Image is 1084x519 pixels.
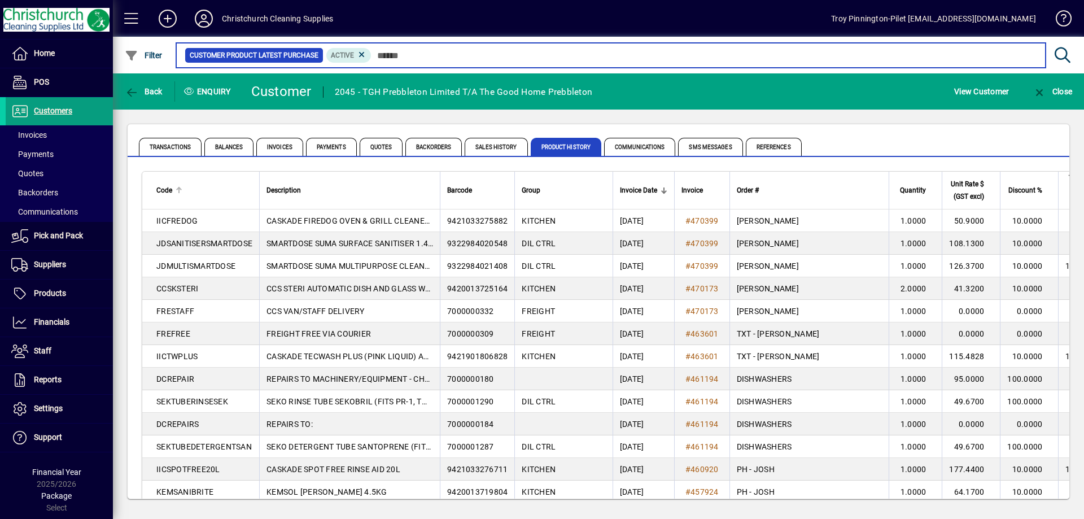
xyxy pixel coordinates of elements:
[266,397,522,406] span: SEKO RINSE TUBE SEKOBRIL (FITS PR-1, TWINDOSE AND WAREDOSE)
[729,390,889,413] td: DISHWASHERS
[522,329,555,338] span: FREIGHT
[447,397,494,406] span: 7000001290
[690,442,719,451] span: 461194
[1000,345,1058,368] td: 10.0000
[156,374,194,383] span: DCREPAIR
[1000,300,1058,322] td: 0.0000
[942,368,1000,390] td: 95.0000
[681,441,723,453] a: #461194
[1007,184,1052,197] div: Discount %
[690,397,719,406] span: 461194
[34,289,66,298] span: Products
[690,307,719,316] span: 470173
[729,458,889,481] td: PH - JOSH
[685,374,690,383] span: #
[6,183,113,202] a: Backorders
[335,83,593,101] div: 2045 - TGH Prebbleton Limited T/A The Good Home Prebbleton
[266,261,539,271] span: SMARTDOSE SUMA MULTIPURPOSE CLEANER DEGREASER 1.4L (MPI C31)
[729,368,889,390] td: DISHWASHERS
[266,374,491,383] span: REPAIRS TO MACHINERY/EQUIPMENT - CHARGED PER HOUR
[447,442,494,451] span: 7000001287
[678,138,742,156] span: SMS Messages
[685,284,690,293] span: #
[6,308,113,337] a: Financials
[942,277,1000,300] td: 41.3200
[729,413,889,435] td: DISHWASHERS
[690,420,719,429] span: 461194
[6,424,113,452] a: Support
[6,222,113,250] a: Pick and Pack
[156,465,220,474] span: IICSPOTFREE20L
[156,487,213,496] span: KEMSANIBRITE
[729,322,889,345] td: TXT - [PERSON_NAME]
[889,322,942,345] td: 1.0000
[122,81,165,102] button: Back
[34,231,83,240] span: Pick and Pack
[204,138,253,156] span: Balances
[150,8,186,29] button: Add
[447,420,494,429] span: 7000000184
[266,239,488,248] span: SMARTDOSE SUMA SURFACE SANITISER 1.4L (MPI C101-60)
[681,184,723,197] div: Invoice
[681,237,723,250] a: #470399
[522,487,556,496] span: KITCHEN
[6,337,113,365] a: Staff
[266,487,387,496] span: KEMSOL [PERSON_NAME] 4.5KG
[685,239,690,248] span: #
[942,481,1000,503] td: 64.1700
[613,322,674,345] td: [DATE]
[681,395,723,408] a: #461194
[942,210,1000,232] td: 50.9000
[11,130,47,139] span: Invoices
[690,487,719,496] span: 457924
[522,307,555,316] span: FREIGHT
[1008,184,1042,197] span: Discount %
[266,352,529,361] span: CASKADE TECWASH PLUS (PINK LIQUID) AUTO DISH WASH 20L [DG-C8]
[522,261,556,271] span: DIL CTRL
[1000,481,1058,503] td: 10.0000
[1021,81,1084,102] app-page-header-button: Close enquiry
[34,317,69,326] span: Financials
[156,261,235,271] span: JDMULTISMARTDOSE
[613,368,674,390] td: [DATE]
[447,307,494,316] span: 7000000332
[889,435,942,458] td: 1.0000
[737,184,882,197] div: Order #
[746,138,802,156] span: References
[326,48,371,63] mat-chip: Product Activation Status: Active
[6,40,113,68] a: Home
[685,307,690,316] span: #
[6,125,113,145] a: Invoices
[690,374,719,383] span: 461194
[11,207,78,216] span: Communications
[942,413,1000,435] td: 0.0000
[156,442,252,451] span: SEKTUBEDETERGENTSAN
[465,138,527,156] span: Sales History
[942,345,1000,368] td: 115.4828
[737,184,759,197] span: Order #
[681,350,723,363] a: #463601
[34,260,66,269] span: Suppliers
[175,82,243,101] div: Enquiry
[681,328,723,340] a: #463601
[190,50,318,61] span: Customer Product Latest Purchase
[1000,435,1058,458] td: 100.0000
[900,184,926,197] span: Quantity
[729,300,889,322] td: [PERSON_NAME]
[613,210,674,232] td: [DATE]
[447,184,472,197] span: Barcode
[889,232,942,255] td: 1.0000
[125,87,163,96] span: Back
[889,413,942,435] td: 1.0000
[6,68,113,97] a: POS
[122,45,165,66] button: Filter
[729,277,889,300] td: [PERSON_NAME]
[156,184,252,197] div: Code
[331,51,354,59] span: Active
[156,352,198,361] span: IICTWPLUS
[266,184,301,197] span: Description
[156,216,198,225] span: IICFREDOG
[685,487,690,496] span: #
[942,458,1000,481] td: 177.4400
[690,284,719,293] span: 470173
